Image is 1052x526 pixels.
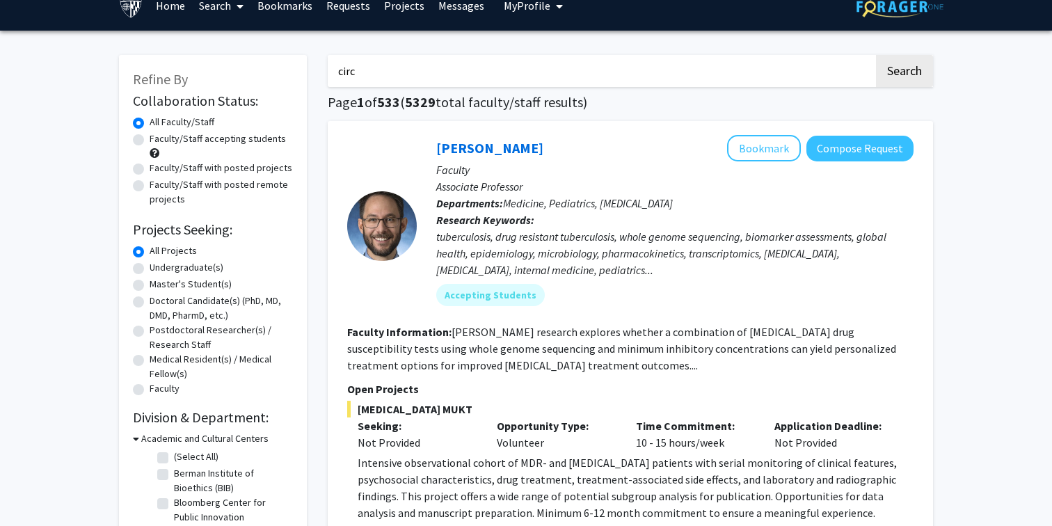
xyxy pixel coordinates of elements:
div: Volunteer [486,417,625,451]
p: Opportunity Type: [497,417,615,434]
label: Faculty [150,381,180,396]
button: Search [876,55,933,87]
button: Compose Request to Jeffrey Tornheim [806,136,914,161]
h2: Projects Seeking: [133,221,293,238]
div: tuberculosis, drug resistant tuberculosis, whole genome sequencing, biomarker assessments, global... [436,228,914,278]
button: Add Jeffrey Tornheim to Bookmarks [727,135,801,161]
span: 533 [377,93,400,111]
p: Application Deadline: [774,417,893,434]
b: Faculty Information: [347,325,452,339]
span: Refine By [133,70,188,88]
label: Postdoctoral Researcher(s) / Research Staff [150,323,293,352]
p: Time Commitment: [636,417,754,434]
h3: Academic and Cultural Centers [141,431,269,446]
label: Bloomberg Center for Public Innovation [174,495,289,525]
div: 10 - 15 hours/week [625,417,765,451]
input: Search Keywords [328,55,874,87]
label: Undergraduate(s) [150,260,223,275]
h1: Page of ( total faculty/staff results) [328,94,933,111]
label: Doctoral Candidate(s) (PhD, MD, DMD, PharmD, etc.) [150,294,293,323]
label: (Select All) [174,449,218,464]
label: Medical Resident(s) / Medical Fellow(s) [150,352,293,381]
h2: Division & Department: [133,409,293,426]
span: Medicine, Pediatrics, [MEDICAL_DATA] [503,196,673,210]
p: Seeking: [358,417,476,434]
h2: Collaboration Status: [133,93,293,109]
span: [MEDICAL_DATA] MUKT [347,401,914,417]
span: 1 [357,93,365,111]
label: Berman Institute of Bioethics (BIB) [174,466,289,495]
div: Not Provided [358,434,476,451]
p: Associate Professor [436,178,914,195]
label: Faculty/Staff accepting students [150,131,286,146]
a: [PERSON_NAME] [436,139,543,157]
p: Faculty [436,161,914,178]
b: Research Keywords: [436,213,534,227]
label: Faculty/Staff with posted projects [150,161,292,175]
fg-read-more: [PERSON_NAME] research explores whether a combination of [MEDICAL_DATA] drug susceptibility tests... [347,325,896,372]
mat-chip: Accepting Students [436,284,545,306]
label: All Projects [150,244,197,258]
label: Faculty/Staff with posted remote projects [150,177,293,207]
iframe: Chat [10,463,59,516]
span: 5329 [405,93,436,111]
label: All Faculty/Staff [150,115,214,129]
p: Intensive observational cohort of MDR- and [MEDICAL_DATA] patients with serial monitoring of clin... [358,454,914,521]
p: Open Projects [347,381,914,397]
label: Master's Student(s) [150,277,232,292]
b: Departments: [436,196,503,210]
div: Not Provided [764,417,903,451]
